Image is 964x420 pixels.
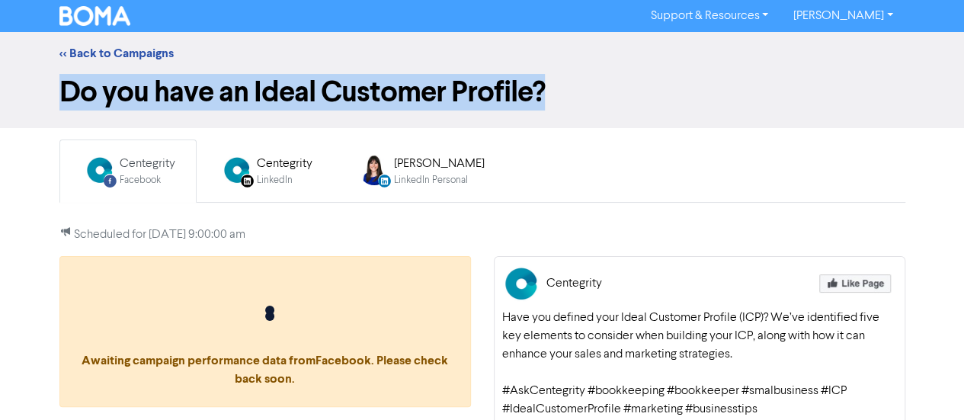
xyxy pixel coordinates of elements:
iframe: Chat Widget [773,255,964,420]
img: BOMA Logo [59,6,131,26]
img: LINKEDIN [222,155,252,185]
div: Facebook [120,173,175,188]
div: Centegrity [257,155,312,173]
p: Scheduled for [DATE] 9:00:00 am [59,226,905,244]
div: LinkedIn Personal [394,173,485,188]
div: LinkedIn [257,173,312,188]
img: Centegrity [502,265,540,303]
h1: Do you have an Ideal Customer Profile? [59,75,905,110]
img: LINKEDIN_PERSONAL [359,155,389,185]
a: [PERSON_NAME] [780,4,905,28]
div: Centegrity [546,274,602,293]
a: Support & Resources [638,4,780,28]
div: Centegrity [120,155,175,173]
span: Awaiting campaign performance data from Facebook . Please check back soon. [75,306,455,386]
img: FACEBOOK_POST [85,155,115,185]
div: [PERSON_NAME] [394,155,485,173]
div: Have you defined your Ideal Customer Profile (ICP)? We’ve identified five key elements to conside... [502,309,897,418]
a: << Back to Campaigns [59,46,174,61]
